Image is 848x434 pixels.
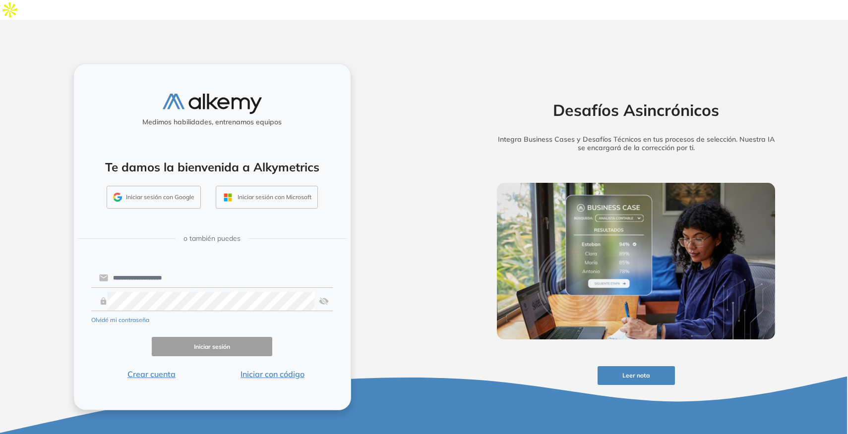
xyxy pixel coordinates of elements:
[78,118,347,126] h5: Medimos habilidades, entrenamos equipos
[91,368,212,380] button: Crear cuenta
[152,337,273,356] button: Iniciar sesión
[107,186,201,209] button: Iniciar sesión con Google
[212,368,333,380] button: Iniciar con código
[87,160,338,174] h4: Te damos la bienvenida a Alkymetrics
[319,292,329,311] img: asd
[183,233,241,244] span: o también puedes
[482,135,791,152] h5: Integra Business Cases y Desafíos Técnicos en tus procesos de selección. Nuestra IA se encargará ...
[497,183,776,339] img: img-more-info
[163,94,262,114] img: logo-alkemy
[222,192,234,203] img: OUTLOOK_ICON
[216,186,318,209] button: Iniciar sesión con Microsoft
[598,366,675,385] button: Leer nota
[113,193,122,202] img: GMAIL_ICON
[482,101,791,119] h2: Desafíos Asincrónicos
[91,316,149,325] button: Olvidé mi contraseña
